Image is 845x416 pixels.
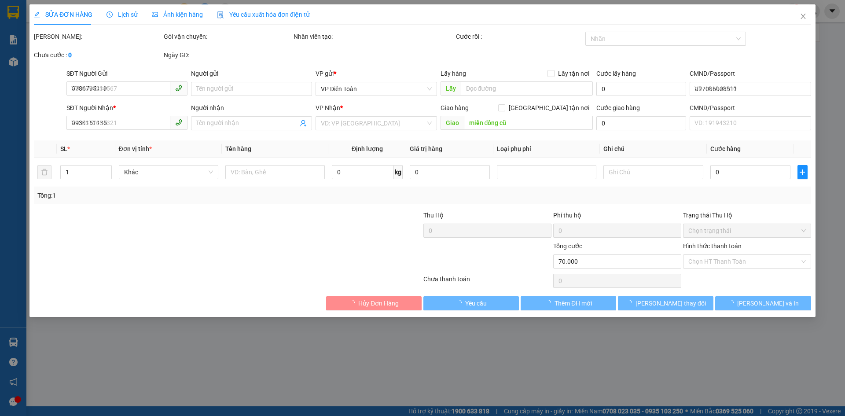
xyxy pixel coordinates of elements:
span: Yêu cầu [465,298,487,308]
input: Dọc đường [461,81,593,96]
div: VP gửi [316,69,437,78]
button: Yêu cầu [423,296,519,310]
span: Lịch sử [107,11,138,18]
span: VP Nhận [316,104,341,111]
div: Trạng thái Thu Hộ [683,210,811,220]
label: Cước giao hàng [596,104,640,111]
span: close [800,13,807,20]
div: Người nhận [191,103,312,113]
span: [GEOGRAPHIC_DATA] tận nơi [505,103,593,113]
span: user-add [300,120,307,127]
div: Ngày GD: [164,50,292,60]
div: Chưa cước : [34,50,162,60]
span: Hủy Đơn Hàng [358,298,399,308]
div: Tổng: 1 [37,191,326,200]
span: Định lượng [352,145,383,152]
span: Lấy hàng [441,70,466,77]
span: SỬA ĐƠN HÀNG [34,11,92,18]
button: [PERSON_NAME] và In [716,296,811,310]
input: Cước giao hàng [596,116,686,130]
div: CMND/Passport [690,103,811,113]
th: Loại phụ phí [493,140,600,158]
span: phone [175,85,182,92]
input: Ghi Chú [604,165,703,179]
span: Lấy [441,81,461,96]
div: Cước rồi : [456,32,584,41]
label: Cước lấy hàng [596,70,636,77]
div: CMND/Passport [690,69,811,78]
span: loading [456,300,465,306]
button: delete [37,165,51,179]
span: Thêm ĐH mới [555,298,592,308]
th: Ghi chú [600,140,707,158]
span: clock-circle [107,11,113,18]
span: [PERSON_NAME] thay đổi [636,298,706,308]
span: loading [626,300,636,306]
span: Khác [124,166,213,179]
label: Hình thức thanh toán [683,243,742,250]
span: Đơn vị tính [119,145,152,152]
div: Phí thu hộ [553,210,681,224]
span: Lấy tận nơi [555,69,593,78]
button: Close [791,4,816,29]
span: Giao [441,116,464,130]
span: Chọn trạng thái [688,224,806,237]
input: Cước lấy hàng [596,82,686,96]
span: loading [545,300,555,306]
div: Người gửi [191,69,312,78]
input: Dọc đường [464,116,593,130]
div: SĐT Người Gửi [66,69,187,78]
span: Tên hàng [225,145,251,152]
span: Giá trị hàng [410,145,442,152]
span: loading [727,300,737,306]
div: SĐT Người Nhận [66,103,187,113]
div: [PERSON_NAME]: [34,32,162,41]
span: Yêu cầu xuất hóa đơn điện tử [217,11,310,18]
span: kg [394,165,403,179]
div: Chưa thanh toán [422,274,552,290]
span: [PERSON_NAME] và In [737,298,799,308]
b: 0 [68,52,72,59]
button: Hủy Đơn Hàng [326,296,422,310]
span: Giao hàng [441,104,469,111]
span: Tổng cước [553,243,582,250]
span: loading [349,300,358,306]
span: Ảnh kiện hàng [152,11,203,18]
button: plus [797,165,807,179]
span: picture [152,11,158,18]
button: [PERSON_NAME] thay đổi [618,296,713,310]
input: VD: Bàn, Ghế [225,165,325,179]
span: Cước hàng [710,145,741,152]
span: SL [61,145,68,152]
span: edit [34,11,40,18]
img: icon [217,11,224,18]
button: Thêm ĐH mới [521,296,616,310]
div: Gói vận chuyển: [164,32,292,41]
div: Nhân viên tạo: [294,32,454,41]
span: VP Diên Toàn [321,82,432,96]
span: plus [798,169,807,176]
span: phone [175,119,182,126]
span: Thu Hộ [423,212,444,219]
